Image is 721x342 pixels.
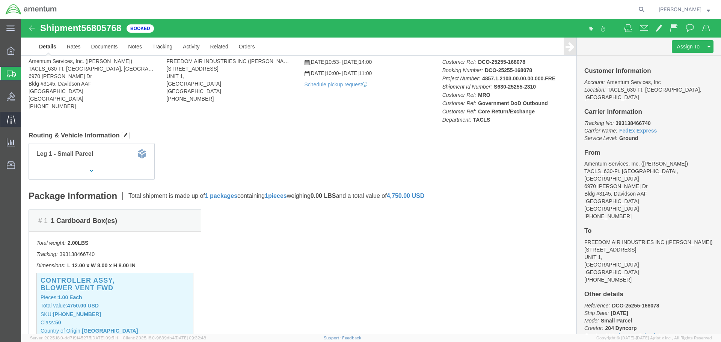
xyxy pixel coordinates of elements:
a: Feedback [342,336,361,340]
a: Support [324,336,342,340]
span: [DATE] 09:32:48 [175,336,206,340]
button: [PERSON_NAME] [658,5,710,14]
span: Bobby Allison [659,5,701,14]
iframe: FS Legacy Container [21,19,721,334]
span: Server: 2025.18.0-dd719145275 [30,336,119,340]
img: logo [5,4,57,15]
span: Client: 2025.18.0-9839db4 [123,336,206,340]
span: [DATE] 09:51:11 [91,336,119,340]
span: Copyright © [DATE]-[DATE] Agistix Inc., All Rights Reserved [596,335,712,341]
